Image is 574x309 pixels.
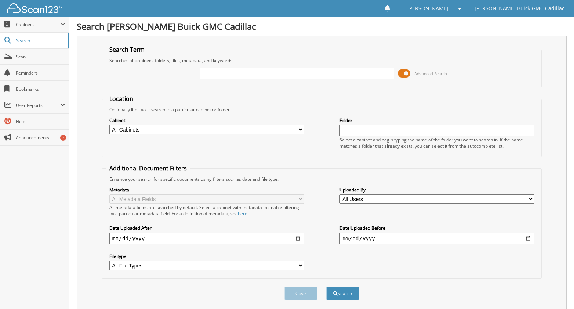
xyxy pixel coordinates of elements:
[339,187,534,193] label: Uploaded By
[16,86,65,92] span: Bookmarks
[109,204,304,217] div: All metadata fields are searched by default. Select a cabinet with metadata to enable filtering b...
[109,187,304,193] label: Metadata
[106,95,137,103] legend: Location
[284,287,317,300] button: Clear
[106,46,148,54] legend: Search Term
[407,6,448,11] span: [PERSON_NAME]
[16,21,60,28] span: Cabinets
[109,117,304,123] label: Cabinet
[109,225,304,231] label: Date Uploaded After
[339,225,534,231] label: Date Uploaded Before
[106,176,538,182] div: Enhance your search for specific documents using filters such as date and file type.
[16,102,60,108] span: User Reports
[339,117,534,123] label: Folder
[475,6,564,11] span: [PERSON_NAME] Buick GMC Cadillac
[238,211,247,217] a: here
[106,164,190,172] legend: Additional Document Filters
[109,253,304,259] label: File type
[16,118,65,125] span: Help
[326,287,359,300] button: Search
[77,20,567,32] h1: Search [PERSON_NAME] Buick GMC Cadillac
[339,137,534,149] div: Select a cabinet and begin typing the name of the folder you want to search in. If the name match...
[106,107,538,113] div: Optionally limit your search to a particular cabinet or folder
[339,233,534,244] input: end
[7,3,62,13] img: scan123-logo-white.svg
[60,135,66,141] div: 7
[16,37,64,44] span: Search
[16,70,65,76] span: Reminders
[16,134,65,141] span: Announcements
[106,57,538,64] div: Searches all cabinets, folders, files, metadata, and keywords
[109,233,304,244] input: start
[414,71,447,76] span: Advanced Search
[16,54,65,60] span: Scan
